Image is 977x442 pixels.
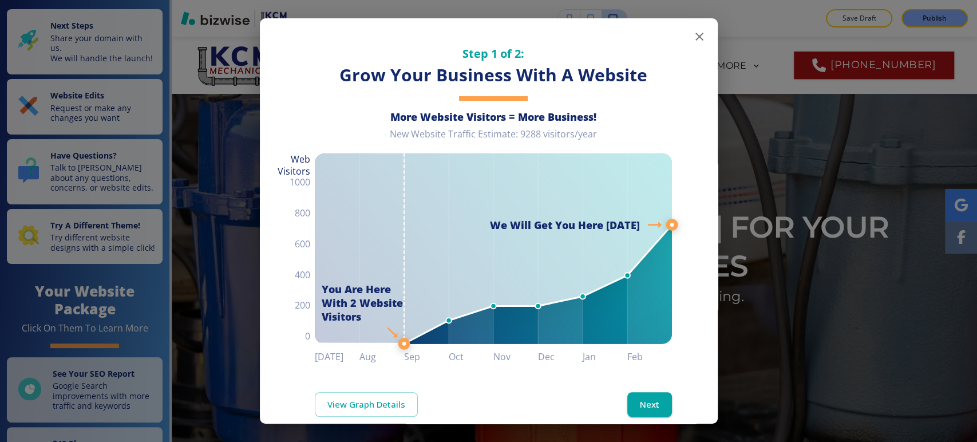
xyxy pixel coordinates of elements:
[315,349,359,365] h6: [DATE]
[315,392,418,416] a: View Graph Details
[315,46,672,61] h5: Step 1 of 2:
[538,349,583,365] h6: Dec
[493,349,538,365] h6: Nov
[449,349,493,365] h6: Oct
[315,110,672,124] h6: More Website Visitors = More Business!
[359,349,404,365] h6: Aug
[627,349,672,365] h6: Feb
[583,349,627,365] h6: Jan
[315,64,672,87] h3: Grow Your Business With A Website
[404,349,449,365] h6: Sep
[627,392,672,416] button: Next
[315,128,672,149] div: New Website Traffic Estimate: 9288 visitors/year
